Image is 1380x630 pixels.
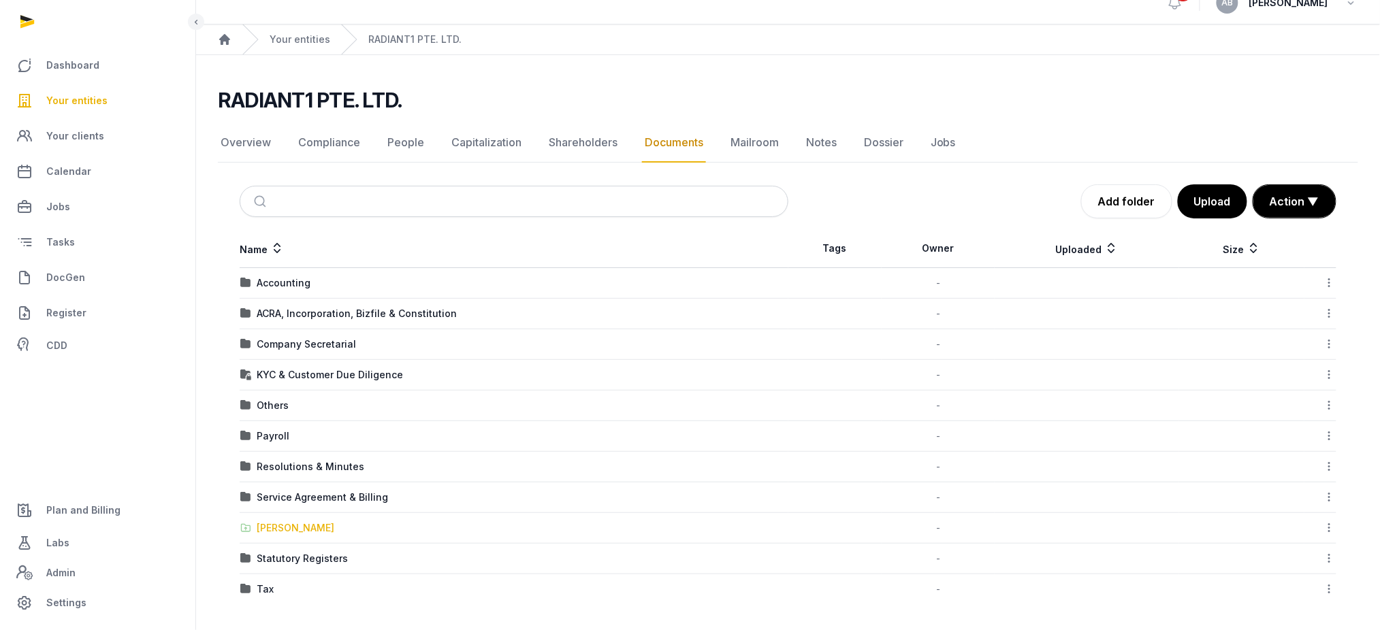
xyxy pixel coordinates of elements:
div: [PERSON_NAME] [257,521,334,535]
button: Submit [246,186,278,216]
a: Add folder [1081,184,1172,218]
th: Tags [788,229,882,268]
div: Service Agreement & Billing [257,491,388,504]
a: Settings [11,586,184,619]
a: Labs [11,527,184,559]
span: Tasks [46,234,75,250]
td: - [882,574,995,605]
a: Tasks [11,226,184,259]
td: - [882,329,995,360]
a: Plan and Billing [11,494,184,527]
img: folder.svg [240,461,251,472]
img: folder.svg [240,553,251,564]
img: folder.svg [240,308,251,319]
a: Your entities [11,84,184,117]
td: - [882,268,995,299]
img: folder.svg [240,431,251,442]
td: - [882,482,995,513]
img: folder.svg [240,492,251,503]
a: People [385,123,427,163]
td: - [882,544,995,574]
a: Your clients [11,120,184,152]
div: ACRA, Incorporation, Bizfile & Constitution [257,307,457,320]
div: Resolutions & Minutes [257,460,364,474]
a: Dashboard [11,49,184,82]
a: Jobs [928,123,959,163]
span: Jobs [46,199,70,215]
span: Your entities [46,93,108,109]
nav: Breadcrumb [196,24,1380,55]
td: - [882,299,995,329]
img: folder-locked-icon.svg [240,369,251,380]
div: Tax [257,582,274,596]
a: Admin [11,559,184,586]
img: folder.svg [240,278,251,288]
span: Settings [46,595,86,611]
img: folder.svg [240,339,251,350]
td: - [882,391,995,421]
span: Register [46,305,86,321]
span: DocGen [46,269,85,286]
span: CDD [46,337,67,354]
td: - [882,421,995,452]
div: Payroll [257,429,289,443]
a: Your entities [270,33,330,46]
a: Compliance [295,123,363,163]
a: Documents [642,123,706,163]
a: Capitalization [449,123,524,163]
a: Mailroom [728,123,782,163]
div: Others [257,399,289,412]
img: folder.svg [240,400,251,411]
div: Accounting [257,276,310,290]
span: Labs [46,535,69,551]
div: Company Secretarial [257,337,356,351]
span: Calendar [46,163,91,180]
a: Notes [803,123,839,163]
button: Action ▼ [1253,185,1336,218]
a: Dossier [861,123,906,163]
div: KYC & Customer Due Diligence [257,368,403,382]
a: RADIANT1 PTE. LTD. [368,33,462,46]
td: - [882,360,995,391]
a: Calendar [11,155,184,188]
div: Statutory Registers [257,552,348,565]
a: Jobs [11,190,184,223]
img: folder-upload.svg [240,523,251,533]
img: folder.svg [240,584,251,595]
span: Dashboard [46,57,99,73]
a: Shareholders [546,123,620,163]
a: Overview [218,123,274,163]
span: Plan and Billing [46,502,121,518]
th: Size [1179,229,1304,268]
span: Your clients [46,128,104,144]
th: Name [240,229,788,268]
a: Register [11,297,184,329]
span: Admin [46,565,76,581]
button: Upload [1178,184,1247,218]
nav: Tabs [218,123,1358,163]
td: - [882,513,995,544]
a: CDD [11,332,184,359]
h2: RADIANT1 PTE. LTD. [218,88,402,112]
th: Owner [882,229,995,268]
th: Uploaded [995,229,1179,268]
td: - [882,452,995,482]
a: DocGen [11,261,184,294]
